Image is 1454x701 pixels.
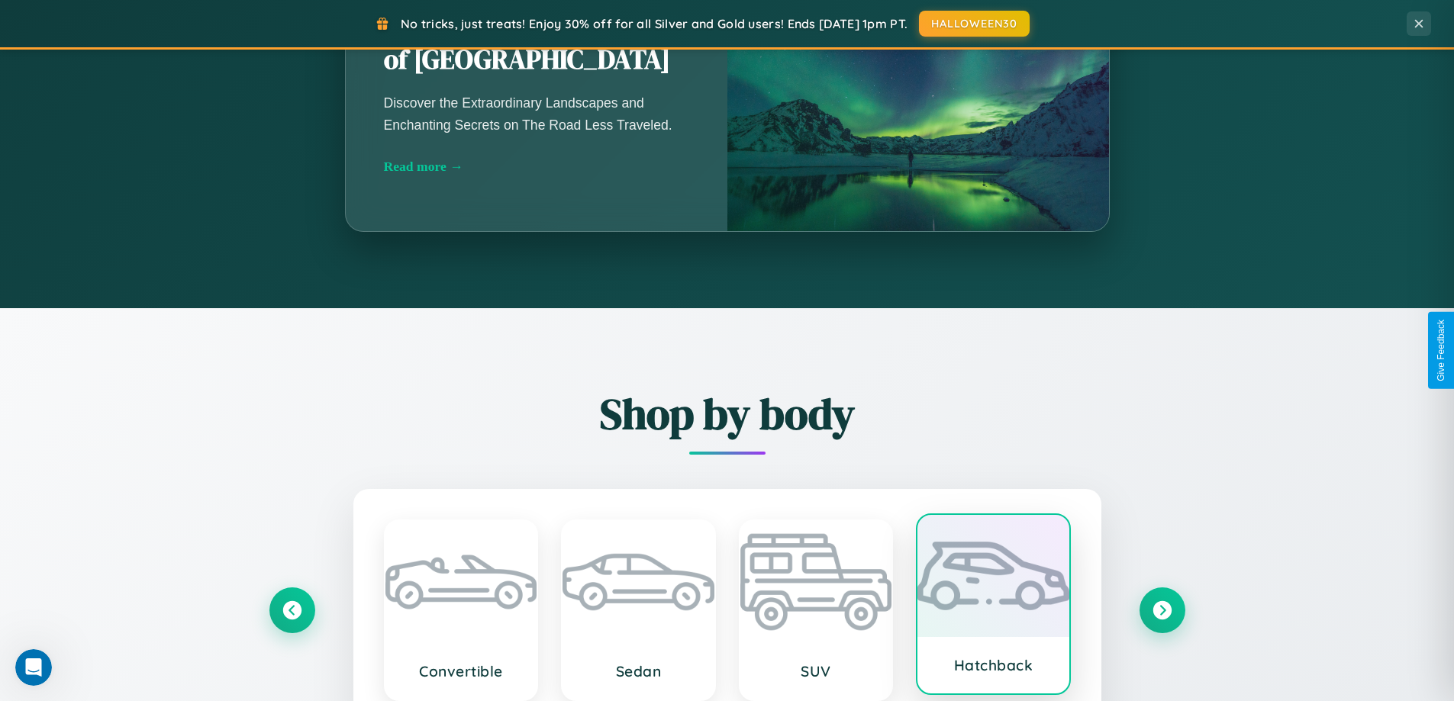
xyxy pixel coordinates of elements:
p: Discover the Extraordinary Landscapes and Enchanting Secrets on The Road Less Traveled. [384,92,689,135]
div: Give Feedback [1436,320,1446,381]
iframe: Intercom live chat [15,649,52,686]
h3: Sedan [578,662,699,680]
h3: Convertible [401,662,522,680]
h2: Shop by body [269,384,1185,443]
h2: Unearthing the Mystique of [GEOGRAPHIC_DATA] [384,8,689,78]
span: No tricks, just treats! Enjoy 30% off for all Silver and Gold users! Ends [DATE] 1pm PT. [401,16,908,31]
h3: SUV [756,662,877,680]
button: HALLOWEEN30 [919,11,1030,37]
h3: Hatchback [933,656,1054,674]
div: Read more → [384,159,689,175]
